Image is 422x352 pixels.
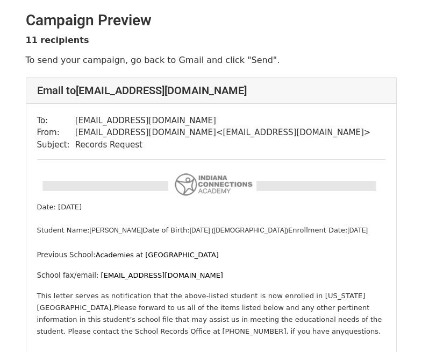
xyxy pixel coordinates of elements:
[75,139,371,151] td: Records Request
[37,251,96,259] span: Previous School:
[37,304,382,335] span: Please forward to us all of the items listed below and any other pertinent information in this st...
[37,84,385,97] h4: Email to [EMAIL_ADDRESS][DOMAIN_NAME]
[37,292,366,312] span: This letter serves as notification that the above-listed student is now enrolled in [US_STATE][GE...
[98,271,223,279] span: [EMAIL_ADDRESS][DOMAIN_NAME]
[96,251,219,259] span: Academies at [GEOGRAPHIC_DATA]
[37,203,82,211] font: Date: [DATE]
[190,227,288,234] span: [DATE] ([DEMOGRAPHIC_DATA])
[26,35,89,45] strong: 11 recipients
[288,226,347,234] span: Enrollment Date:
[26,54,397,66] p: To send your campaign, go back to Gmail and click "Send".
[26,11,397,30] h2: Campaign Preview
[345,327,381,335] span: questions.
[90,227,143,234] span: [PERSON_NAME]
[37,226,90,234] font: Student Name:
[37,139,75,151] td: Subject:
[347,227,368,234] span: [DATE]
[37,271,99,279] span: School fax/email:
[37,115,75,127] td: To:
[75,115,371,127] td: [EMAIL_ADDRESS][DOMAIN_NAME]
[75,126,371,139] td: [EMAIL_ADDRESS][DOMAIN_NAME] < [EMAIL_ADDRESS][DOMAIN_NAME] >
[37,126,75,139] td: From:
[142,226,189,234] span: Date of Birth:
